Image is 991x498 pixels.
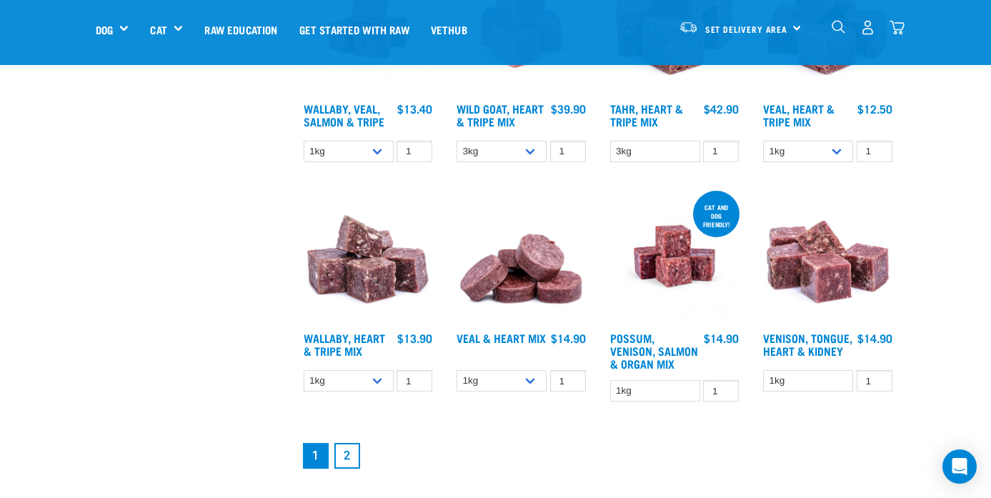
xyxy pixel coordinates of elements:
[300,188,437,324] img: 1174 Wallaby Heart Tripe Mix 01
[550,141,586,163] input: 1
[610,334,698,367] a: Possum, Venison, Salmon & Organ Mix
[607,188,743,324] img: Possum Venison Salmon Organ 1626
[551,332,586,344] div: $14.90
[300,440,896,472] nav: pagination
[679,21,698,34] img: van-moving.png
[550,370,586,392] input: 1
[704,102,739,115] div: $42.90
[704,332,739,344] div: $14.90
[693,196,739,235] div: cat and dog friendly!
[860,20,875,35] img: user.png
[857,102,892,115] div: $12.50
[420,1,478,58] a: Vethub
[289,1,420,58] a: Get started with Raw
[857,141,892,163] input: 1
[150,21,166,38] a: Cat
[457,105,544,124] a: Wild Goat, Heart & Tripe Mix
[763,105,835,124] a: Veal, Heart & Tripe Mix
[453,188,589,324] img: 1152 Veal Heart Medallions 01
[397,370,432,392] input: 1
[857,370,892,392] input: 1
[890,20,905,35] img: home-icon@2x.png
[96,21,113,38] a: Dog
[457,334,546,341] a: Veal & Heart Mix
[857,332,892,344] div: $14.90
[610,105,683,124] a: Tahr, Heart & Tripe Mix
[703,380,739,402] input: 1
[303,443,329,469] a: Page 1
[397,102,432,115] div: $13.40
[760,188,896,324] img: Pile Of Cubed Venison Tongue Mix For Pets
[703,141,739,163] input: 1
[705,26,788,31] span: Set Delivery Area
[304,105,384,124] a: Wallaby, Veal, Salmon & Tripe
[194,1,288,58] a: Raw Education
[832,20,845,34] img: home-icon-1@2x.png
[304,334,385,354] a: Wallaby, Heart & Tripe Mix
[551,102,586,115] div: $39.90
[334,443,360,469] a: Goto page 2
[397,332,432,344] div: $13.90
[397,141,432,163] input: 1
[763,334,852,354] a: Venison, Tongue, Heart & Kidney
[942,449,977,484] div: Open Intercom Messenger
